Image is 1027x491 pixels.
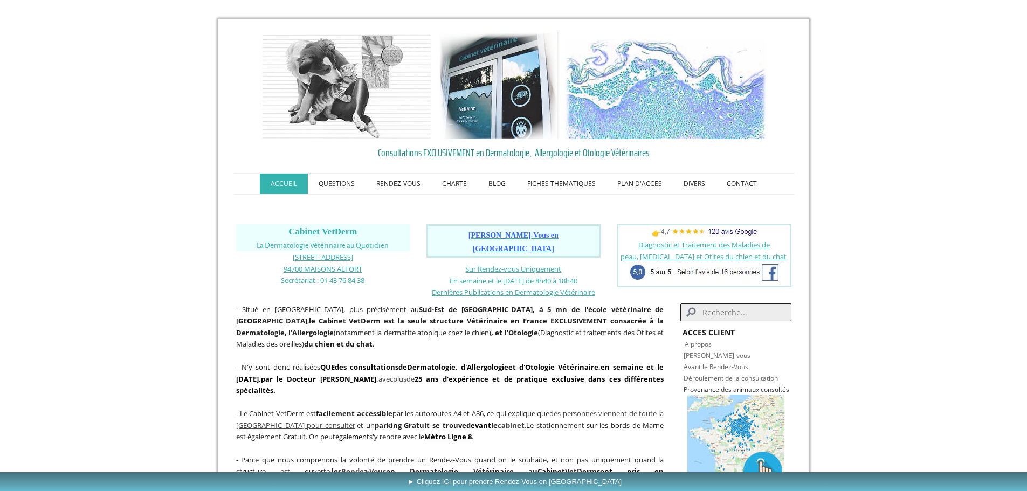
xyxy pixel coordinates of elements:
span: La Dermatologie Vétérinaire au Quotidien [257,241,389,250]
span: . [525,420,526,430]
span: . [424,432,473,441]
span: [PERSON_NAME]-Vous en [GEOGRAPHIC_DATA] [468,231,559,253]
a: Otologie Vétérin [525,362,584,372]
span: - N'y sont donc réalisées [236,362,664,395]
a: aire [584,362,598,372]
span: Secrétariat : 01 43 76 84 38 [281,275,364,285]
a: [PERSON_NAME]-Vous en [GEOGRAPHIC_DATA] [468,232,559,253]
a: ACCUEIL [260,174,308,194]
span: Cabinet VetDerm [288,226,357,237]
a: BLOG [478,174,516,194]
span: ► Cliquez ICI pour prendre Rendez-Vous en [GEOGRAPHIC_DATA] [408,478,622,486]
span: Rendez-V [341,466,374,476]
span: - Le Cabinet VetDerm est par les autoroutes A4 et A86, ce qui explique que et un Le stationnement... [236,409,664,441]
a: [PERSON_NAME]-vous [684,351,750,360]
strong: du chien et du chat [304,339,373,349]
a: FICHES THEMATIQUES [516,174,606,194]
a: Sur Rendez-vous Uniquement [465,264,561,274]
span: 👉 [652,228,757,238]
a: Consultations EXCLUSIVEMENT en Dermatologie, Allergologie et Otologie Vétérinaires [236,144,791,161]
a: QUESTIONS [308,174,366,194]
b: France EXCLUSIVEMENT consacrée à la Dermatologie, l'Allergologie [236,316,664,337]
span: parking Gratuit se trouve le [375,420,525,430]
span: - Parce que nous comprenons la volonté de prendre un Rendez-Vous quand on le souhaite, et non pas... [236,455,664,476]
a: des personnes viennent de toute la [GEOGRAPHIC_DATA] pour consulter [236,409,664,430]
a: CHARTE [431,174,478,194]
span: facilement [316,409,355,418]
a: Dermatologie [407,362,456,372]
strong: le [309,316,315,326]
span: en Dermatologie Vétérinaire au VetDerm [386,466,597,476]
span: plus [393,374,406,384]
a: [MEDICAL_DATA] et Otites du chien et du chat [640,252,787,261]
strong: ACCES CLIENT [683,327,735,337]
a: A propos [685,340,712,349]
strong: Sud-Est de [GEOGRAPHIC_DATA], à 5 mn de l'école vétérinaire de [GEOGRAPHIC_DATA] [236,305,664,326]
strong: les [332,466,386,476]
span: P [684,385,687,394]
span: des animaux consultés [721,385,789,394]
span: également [335,432,369,441]
b: Cabinet VetDerm est la seule structure Vétérinaire en [319,316,520,326]
span: , [236,409,664,430]
span: avec de [236,362,664,395]
strong: de , d' et d' [350,362,584,372]
input: Search [680,303,791,321]
a: DIVERS [673,174,716,194]
strong: , [598,362,601,372]
a: Diagnostic et Traitement des Maladies de peau, [621,240,770,261]
a: PLAN D'ACCES [606,174,673,194]
span: par le Docteur [PERSON_NAME] [261,374,376,384]
span: en semaine et le [DATE] [236,362,664,384]
span: - Situé en [GEOGRAPHIC_DATA], plus précisément au , (notamment la dermatite atopique chez le chie... [236,305,664,349]
span: , [259,374,261,384]
span: s [383,466,386,476]
span: devant [466,420,491,430]
a: [STREET_ADDRESS] [293,252,353,262]
a: CONTACT [716,174,768,194]
a: RENDEZ-VOUS [366,174,431,194]
a: Déroulement de la consultation [684,374,778,383]
span: Cabinet [537,466,565,476]
span: En semaine et le [DATE] de 8h40 à 18h40 [450,276,577,286]
a: Dernières Publications en Dermatologie Vétérinaire [432,287,595,297]
strong: QUE [320,362,335,372]
a: rovenance [687,385,719,394]
b: , et l'Otologie [491,328,538,337]
strong: 25 ans d'expérience et de pratique exclusive dans ces différentes spécialités. [236,374,664,396]
a: consultations [350,362,398,372]
a: Allergologie [467,362,508,372]
span: ou [374,466,383,476]
span: cabinet [498,420,525,430]
a: Métro Ligne 8 [424,432,472,441]
a: 94700 MAISONS ALFORT [284,264,362,274]
strong: accessible [357,409,392,418]
strong: des [335,362,347,372]
b: , [261,374,378,384]
a: Avant le Rendez-Vous [684,362,748,371]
